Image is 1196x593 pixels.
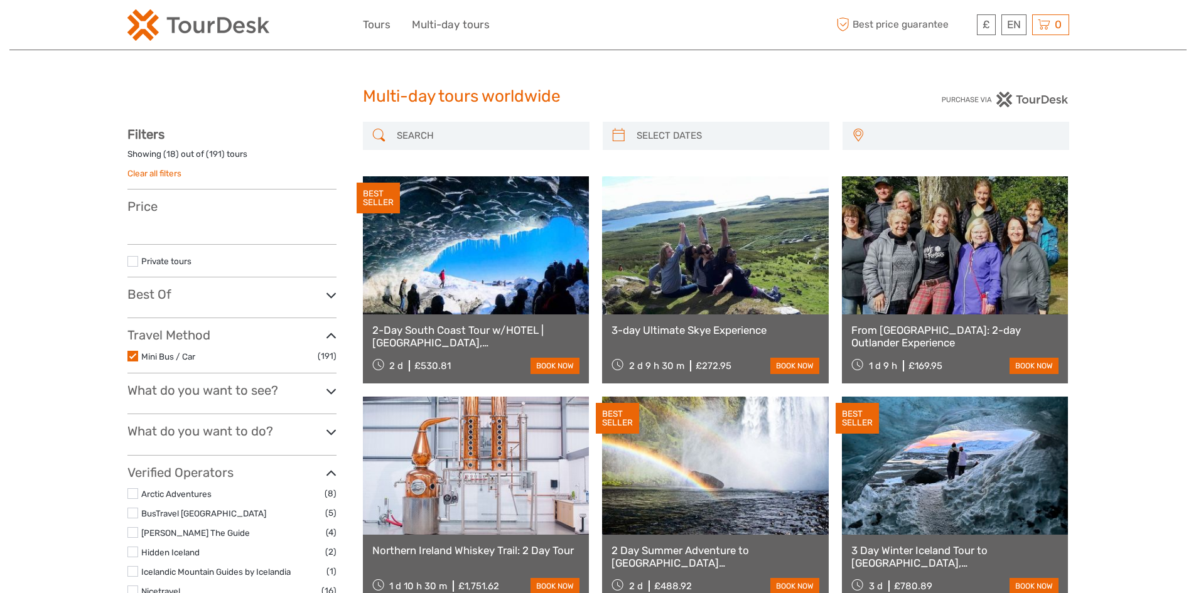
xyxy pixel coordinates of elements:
img: 2254-3441b4b5-4e5f-4d00-b396-31f1d84a6ebf_logo_small.png [127,9,269,41]
h1: Multi-day tours worldwide [363,87,834,107]
a: Hidden Iceland [141,547,200,557]
div: £1,751.62 [458,580,499,592]
a: 3 Day Winter Iceland Tour to [GEOGRAPHIC_DATA], [GEOGRAPHIC_DATA], [GEOGRAPHIC_DATA] and [GEOGRAP... [851,544,1059,570]
span: (8) [325,486,337,501]
span: 2 d [629,580,643,592]
a: Arctic Adventures [141,489,212,499]
a: [PERSON_NAME] The Guide [141,528,250,538]
div: Showing ( ) out of ( ) tours [127,148,337,168]
a: 2 Day Summer Adventure to [GEOGRAPHIC_DATA] [GEOGRAPHIC_DATA], Glacier Hiking, [GEOGRAPHIC_DATA],... [611,544,819,570]
h3: Price [127,199,337,214]
a: Private tours [141,256,191,266]
span: 2 d 9 h 30 m [629,360,684,371]
img: PurchaseViaTourDesk.png [941,92,1069,107]
h3: Travel Method [127,328,337,343]
strong: Filters [127,127,164,142]
a: BusTravel [GEOGRAPHIC_DATA] [141,508,266,518]
a: From [GEOGRAPHIC_DATA]: 2-day Outlander Experience [851,324,1059,350]
span: (4) [326,525,337,540]
span: 1 d 10 h 30 m [389,580,447,592]
div: £780.89 [894,580,932,592]
span: £ [983,18,990,31]
input: SELECT DATES [632,125,823,147]
div: BEST SELLER [836,403,879,434]
a: Icelandic Mountain Guides by Icelandia [141,567,291,577]
div: £272.95 [696,360,731,371]
span: (5) [325,506,337,520]
div: £488.92 [654,580,692,592]
span: 0 [1053,18,1064,31]
a: book now [531,358,579,374]
span: Best price guarantee [834,14,974,35]
div: EN [1001,14,1026,35]
a: book now [1010,358,1059,374]
span: (191) [318,349,337,363]
span: 3 d [869,580,883,592]
span: 2 d [389,360,403,371]
a: Clear all filters [127,168,181,178]
input: SEARCH [392,125,583,147]
span: 1 d 9 h [869,360,897,371]
h3: What do you want to do? [127,424,337,439]
a: Tours [363,16,391,34]
label: 191 [209,148,222,160]
div: BEST SELLER [596,403,639,434]
div: £530.81 [414,360,451,371]
a: 3-day Ultimate Skye Experience [611,324,819,336]
a: 2-Day South Coast Tour w/HOTEL | [GEOGRAPHIC_DATA], [GEOGRAPHIC_DATA], [GEOGRAPHIC_DATA] & Waterf... [372,324,580,350]
a: Multi-day tours [412,16,490,34]
h3: Best Of [127,287,337,302]
h3: Verified Operators [127,465,337,480]
h3: What do you want to see? [127,383,337,398]
span: (2) [325,545,337,559]
div: £169.95 [908,360,942,371]
label: 18 [166,148,176,160]
a: Northern Ireland Whiskey Trail: 2 Day Tour [372,544,580,557]
span: (1) [326,564,337,579]
a: book now [770,358,819,374]
div: BEST SELLER [357,183,400,214]
a: Mini Bus / Car [141,351,195,361]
